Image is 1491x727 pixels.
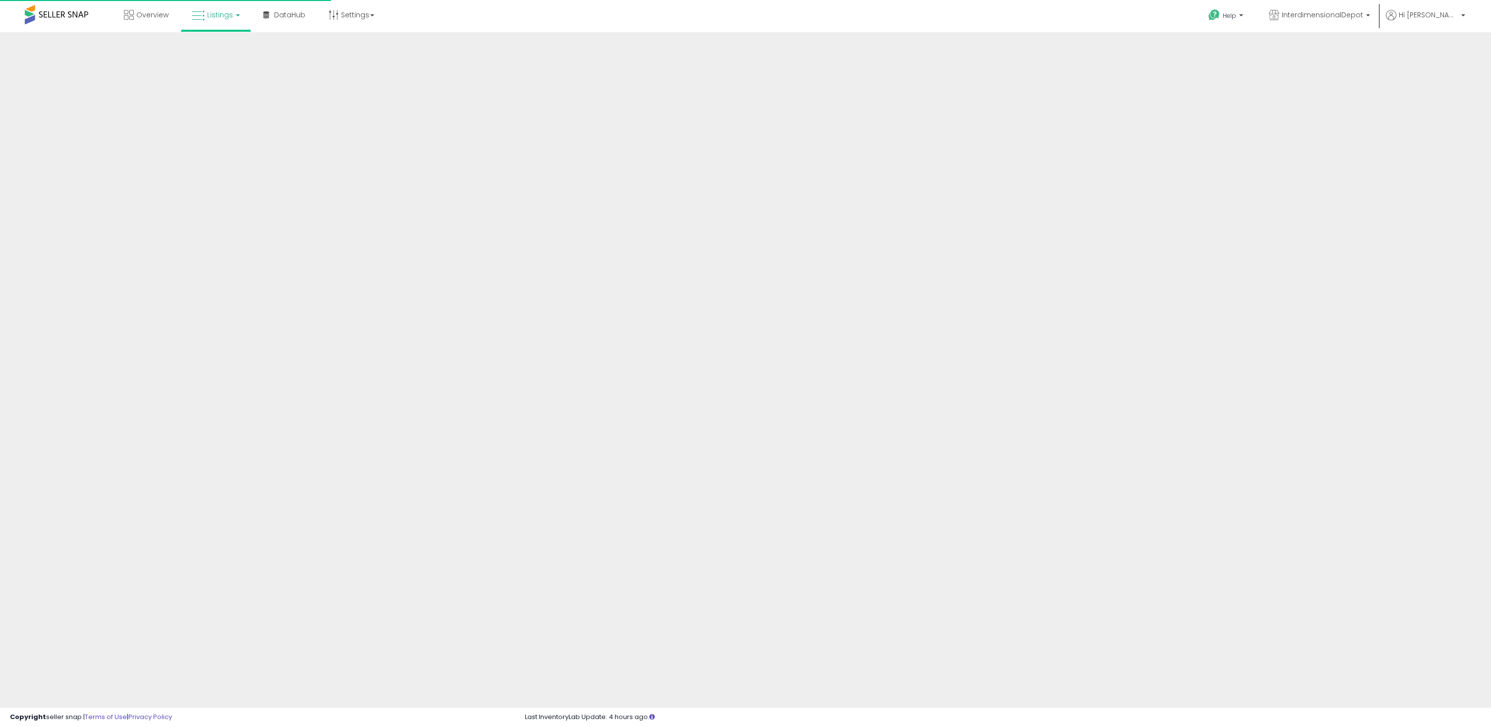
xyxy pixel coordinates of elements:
[1201,1,1253,32] a: Help
[1282,10,1363,20] span: InterdimensionalDepot
[1386,10,1465,32] a: Hi [PERSON_NAME]
[207,10,233,20] span: Listings
[1399,10,1458,20] span: Hi [PERSON_NAME]
[1208,9,1220,21] i: Get Help
[1223,11,1236,20] span: Help
[274,10,305,20] span: DataHub
[136,10,169,20] span: Overview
